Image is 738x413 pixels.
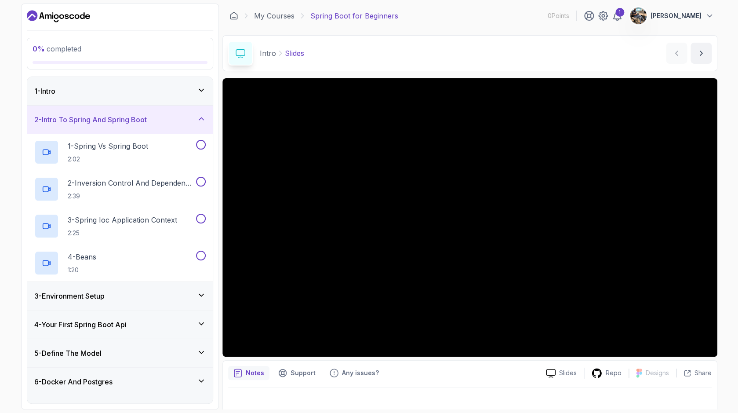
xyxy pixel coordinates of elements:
button: Feedback button [324,366,384,380]
p: 1 - Spring Vs Spring Boot [68,141,148,151]
button: 1-Spring Vs Spring Boot2:02 [34,140,206,164]
button: 2-Intro To Spring And Spring Boot [27,106,213,134]
p: Slides [559,369,577,377]
button: user profile image[PERSON_NAME] [629,7,714,25]
p: Spring Boot for Beginners [310,11,398,21]
p: Designs [646,369,669,377]
button: previous content [666,43,687,64]
a: My Courses [254,11,294,21]
span: 0 % [33,44,45,53]
p: 0 Points [548,11,569,20]
h3: 2 - Intro To Spring And Spring Boot [34,114,147,125]
p: Notes [246,369,264,377]
button: notes button [228,366,269,380]
h3: 6 - Docker And Postgres [34,376,113,387]
p: Intro [260,48,276,58]
p: [PERSON_NAME] [651,11,702,20]
a: Repo [584,368,629,379]
h3: 5 - Define The Model [34,348,102,358]
p: 4 - Beans [68,252,96,262]
button: Share [676,369,712,377]
a: Dashboard [229,11,238,20]
button: next content [691,43,712,64]
h3: 1 - Intro [34,86,55,96]
p: Share [694,369,712,377]
a: Slides [539,369,584,378]
span: completed [33,44,81,53]
h3: 4 - Your First Spring Boot Api [34,319,127,330]
button: 1-Intro [27,77,213,105]
div: 1 [615,8,624,17]
button: 3-Spring Ioc Application Context2:25 [34,214,206,238]
h3: 3 - Environment Setup [34,291,105,301]
button: 3-Environment Setup [27,282,213,310]
p: 2:39 [68,192,194,201]
p: 2 - Inversion Control And Dependency Injection [68,178,194,188]
p: 3 - Spring Ioc Application Context [68,215,177,225]
p: 2:25 [68,229,177,238]
button: 2-Inversion Control And Dependency Injection2:39 [34,177,206,201]
p: Any issues? [342,369,379,377]
img: user profile image [630,7,647,24]
p: 1:20 [68,266,96,274]
button: Support button [273,366,321,380]
button: 4-Your First Spring Boot Api [27,311,213,339]
button: 5-Define The Model [27,339,213,367]
p: Support [291,369,316,377]
p: Repo [606,369,622,377]
a: Dashboard [27,9,90,23]
button: 4-Beans1:20 [34,251,206,275]
p: 2:02 [68,155,148,164]
a: 1 [612,11,622,21]
button: 6-Docker And Postgres [27,368,213,396]
p: Slides [285,48,304,58]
